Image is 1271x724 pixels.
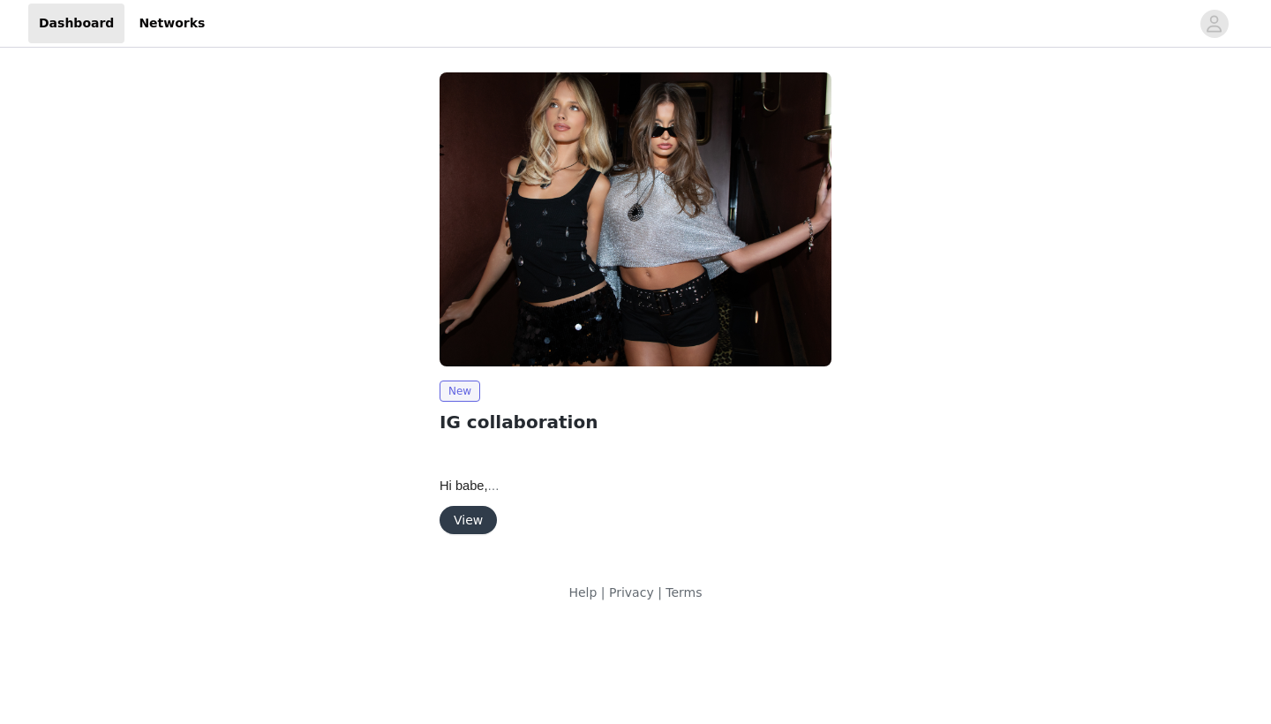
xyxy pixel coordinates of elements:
a: Networks [128,4,215,43]
img: Edikted UK [440,72,831,366]
span: | [658,585,662,600]
a: Dashboard [28,4,124,43]
a: Terms [666,585,702,600]
span: | [601,585,605,600]
div: avatar [1206,10,1222,38]
h2: IG collaboration [440,409,831,435]
a: View [440,514,497,527]
button: View [440,506,497,534]
span: Hi babe, [440,479,500,493]
span: New [440,381,480,402]
a: Privacy [609,585,654,600]
a: Help [568,585,597,600]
